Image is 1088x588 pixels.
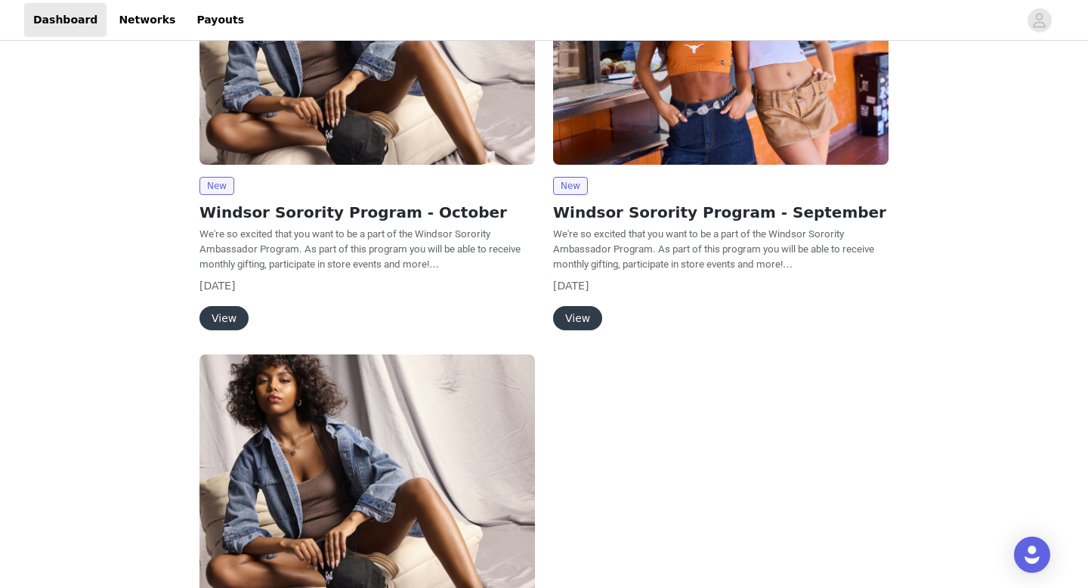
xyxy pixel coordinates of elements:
span: New [553,177,588,195]
span: [DATE] [199,280,235,292]
span: We're so excited that you want to be a part of the Windsor Sorority Ambassador Program. As part o... [553,228,874,270]
a: Networks [110,3,184,37]
a: Payouts [187,3,253,37]
h2: Windsor Sorority Program - October [199,201,535,224]
a: View [199,313,249,324]
div: Open Intercom Messenger [1014,537,1050,573]
button: View [199,306,249,330]
span: [DATE] [553,280,589,292]
button: View [553,306,602,330]
a: Dashboard [24,3,107,37]
span: We're so excited that you want to be a part of the Windsor Sorority Ambassador Program. As part o... [199,228,521,270]
h2: Windsor Sorority Program - September [553,201,889,224]
div: avatar [1032,8,1046,32]
span: New [199,177,234,195]
a: View [553,313,602,324]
